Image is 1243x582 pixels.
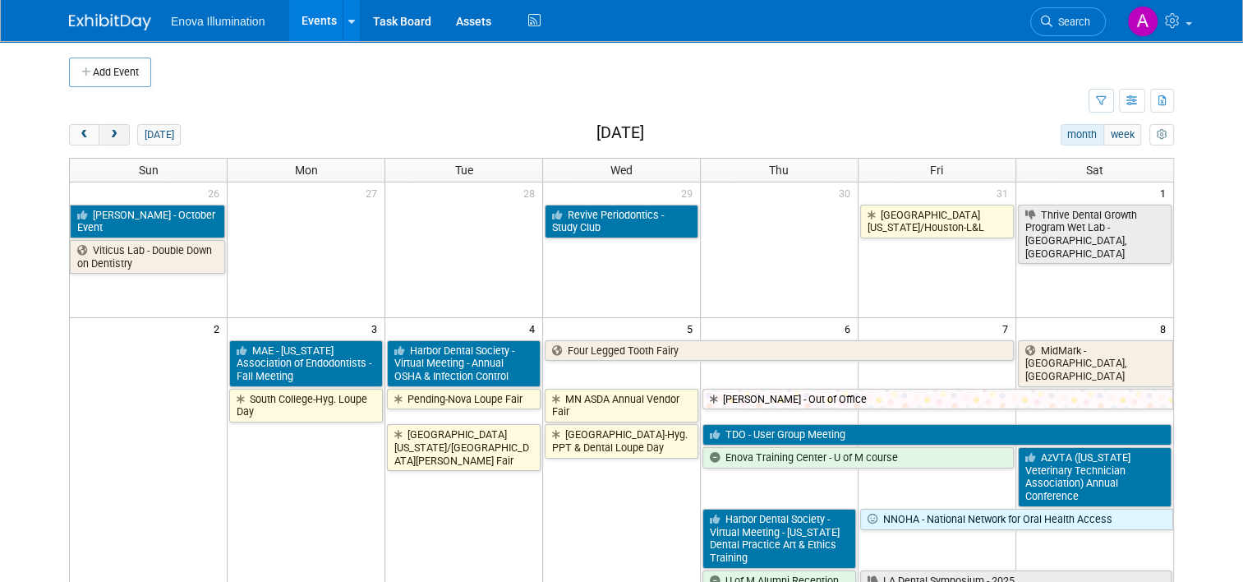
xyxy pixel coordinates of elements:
span: Sat [1086,164,1103,177]
a: Search [1030,7,1106,36]
span: Enova Illumination [171,15,265,28]
button: [DATE] [137,124,181,145]
button: prev [69,124,99,145]
span: 5 [685,318,700,339]
a: Revive Periodontics - Study Club [545,205,698,238]
span: 2 [212,318,227,339]
a: Pending-Nova Loupe Fair [387,389,541,410]
a: [GEOGRAPHIC_DATA]-Hyg. PPT & Dental Loupe Day [545,424,698,458]
a: MidMark - [GEOGRAPHIC_DATA], [GEOGRAPHIC_DATA] [1018,340,1173,387]
span: Wed [610,164,633,177]
a: [PERSON_NAME] - October Event [70,205,225,238]
img: ExhibitDay [69,14,151,30]
span: Tue [455,164,473,177]
a: NNOHA - National Network for Oral Health Access [860,509,1173,530]
a: AzVTA ([US_STATE] Veterinary Technician Association) Annual Conference [1018,447,1172,507]
span: 28 [522,182,542,203]
span: 27 [364,182,384,203]
a: South College-Hyg. Loupe Day [229,389,383,423]
button: month [1061,124,1104,145]
span: Thu [769,164,789,177]
span: 6 [843,318,858,339]
a: Harbor Dental Society - Virtual Meeting - [US_STATE] Dental Practice Art & Ethics Training [702,509,856,569]
span: Fri [930,164,943,177]
span: Sun [139,164,159,177]
a: MAE - [US_STATE] Association of Endodontists - Fall Meeting [229,340,383,387]
span: 3 [370,318,384,339]
button: myCustomButton [1149,124,1174,145]
a: [GEOGRAPHIC_DATA][US_STATE]/[GEOGRAPHIC_DATA][PERSON_NAME] Fair [387,424,541,471]
a: [GEOGRAPHIC_DATA][US_STATE]/Houston-L&L [860,205,1014,238]
span: 26 [206,182,227,203]
span: 31 [995,182,1015,203]
a: Enova Training Center - U of M course [702,447,1014,469]
h2: [DATE] [596,124,644,142]
a: Viticus Lab - Double Down on Dentistry [70,240,225,274]
a: MN ASDA Annual Vendor Fair [545,389,698,423]
span: Search [1052,16,1090,28]
button: week [1103,124,1141,145]
span: 7 [1001,318,1015,339]
span: 1 [1158,182,1173,203]
span: 30 [837,182,858,203]
span: 4 [527,318,542,339]
button: Add Event [69,58,151,87]
a: Four Legged Tooth Fairy [545,340,1014,362]
span: 8 [1158,318,1173,339]
span: 29 [679,182,700,203]
button: next [99,124,129,145]
span: Mon [295,164,318,177]
a: Thrive Dental Growth Program Wet Lab - [GEOGRAPHIC_DATA], [GEOGRAPHIC_DATA] [1018,205,1172,265]
a: [PERSON_NAME] - Out of Office [702,389,1173,410]
a: TDO - User Group Meeting [702,424,1172,446]
img: Andrea Miller [1127,6,1158,37]
i: Personalize Calendar [1156,130,1167,141]
a: Harbor Dental Society - Virtual Meeting - Annual OSHA & Infection Control [387,340,541,387]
